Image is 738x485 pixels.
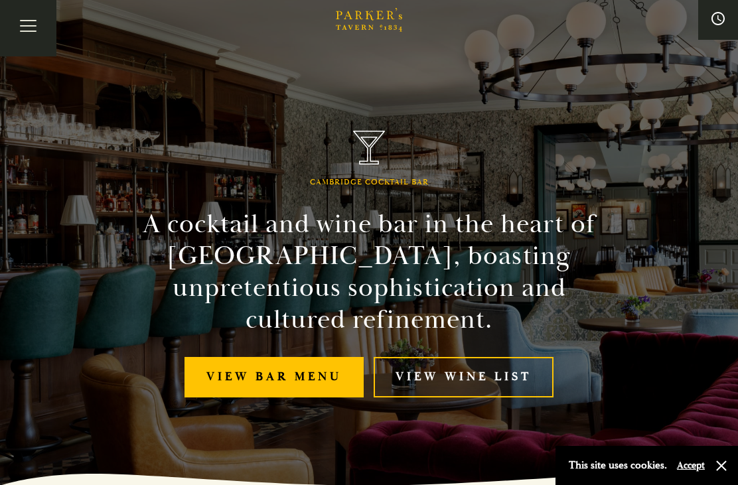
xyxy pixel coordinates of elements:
p: This site uses cookies. [569,456,667,475]
img: Parker's Tavern Brasserie Cambridge [353,131,385,165]
a: View bar menu [184,357,364,397]
a: View Wine List [374,357,553,397]
button: Accept [677,459,705,472]
h2: A cocktail and wine bar in the heart of [GEOGRAPHIC_DATA], boasting unpretentious sophistication ... [119,208,619,336]
button: Close and accept [715,459,728,472]
h1: Cambridge Cocktail Bar [310,178,429,187]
